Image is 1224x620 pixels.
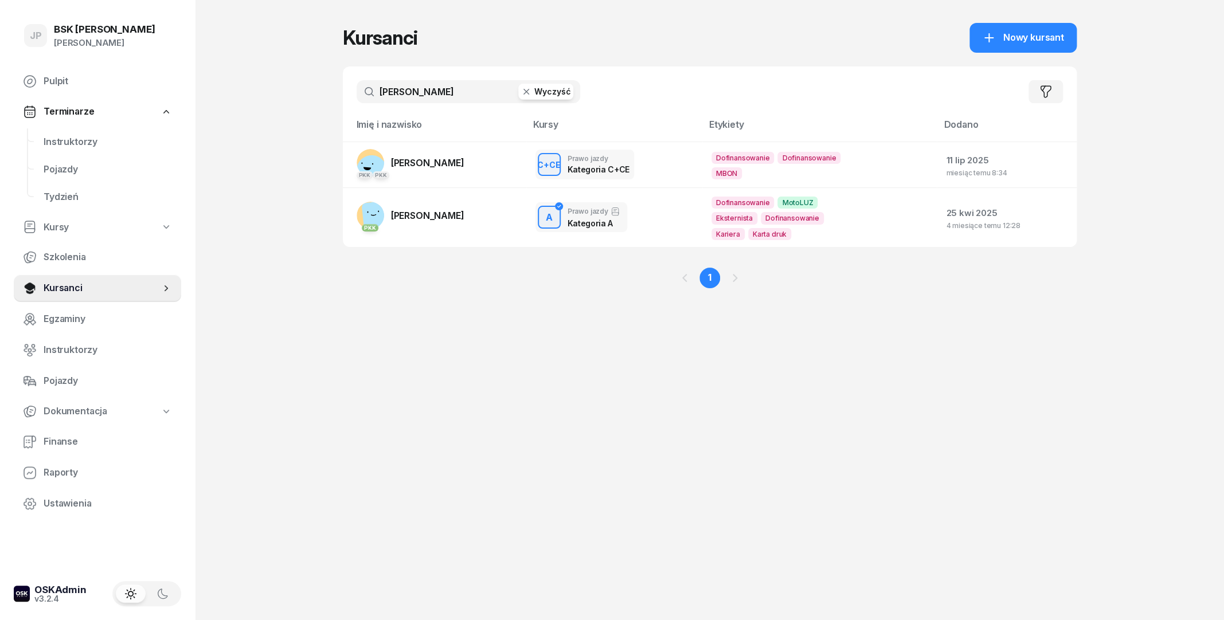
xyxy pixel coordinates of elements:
[777,152,840,164] span: Dofinansowanie
[711,212,757,224] span: Eksternista
[702,117,937,142] th: Etykiety
[14,428,181,456] a: Finanse
[538,206,561,229] button: A
[30,31,42,41] span: JP
[1003,30,1063,45] span: Nowy kursant
[357,171,373,179] div: PKK
[568,155,627,162] div: Prawo jazdy
[44,135,172,150] span: Instruktorzy
[14,99,181,125] a: Terminarze
[44,312,172,327] span: Egzaminy
[14,586,30,602] img: logo-xs-dark@2x.png
[44,104,94,119] span: Terminarze
[14,68,181,95] a: Pulpit
[748,228,791,240] span: Karta druk
[391,210,464,221] span: [PERSON_NAME]
[538,153,561,176] button: C+CE
[362,224,378,231] div: PKK
[568,207,620,216] div: Prawo jazdy
[44,496,172,511] span: Ustawienia
[373,171,389,179] div: PKK
[14,214,181,241] a: Kursy
[14,305,181,333] a: Egzaminy
[34,156,181,183] a: Pojazdy
[711,197,775,209] span: Dofinansowanie
[44,220,69,235] span: Kursy
[699,268,720,288] a: 1
[568,164,627,174] div: Kategoria C+CE
[44,281,161,296] span: Kursanci
[357,149,464,176] a: PKKPKK[PERSON_NAME]
[711,152,775,164] span: Dofinansowanie
[391,157,464,168] span: [PERSON_NAME]
[969,23,1076,53] a: Nowy kursant
[44,162,172,177] span: Pojazdy
[946,206,1067,221] div: 25 kwi 2025
[44,190,172,205] span: Tydzień
[14,490,181,517] a: Ustawienia
[34,585,87,595] div: OSKAdmin
[357,80,580,103] input: Szukaj
[946,169,1067,176] div: miesiąc temu 8:34
[34,595,87,603] div: v3.2.4
[54,36,155,50] div: [PERSON_NAME]
[14,274,181,302] a: Kursanci
[526,117,702,142] th: Kursy
[343,28,417,48] h1: Kursanci
[44,465,172,480] span: Raporty
[518,84,573,100] button: Wyczyść
[14,244,181,271] a: Szkolenia
[44,343,172,358] span: Instruktorzy
[44,250,172,265] span: Szkolenia
[44,404,107,419] span: Dokumentacja
[34,183,181,211] a: Tydzień
[937,117,1076,142] th: Dodano
[711,228,745,240] span: Kariera
[44,434,172,449] span: Finanse
[533,158,565,172] div: C+CE
[14,336,181,364] a: Instruktorzy
[761,212,824,224] span: Dofinansowanie
[711,167,742,179] span: MBON
[343,117,526,142] th: Imię i nazwisko
[14,398,181,425] a: Dokumentacja
[541,208,557,227] div: A
[14,367,181,395] a: Pojazdy
[357,202,464,229] a: PKK[PERSON_NAME]
[777,197,818,209] span: MotoLUZ
[946,222,1067,229] div: 4 miesiące temu 12:28
[44,74,172,89] span: Pulpit
[34,128,181,156] a: Instruktorzy
[946,153,1067,168] div: 11 lip 2025
[54,25,155,34] div: BSK [PERSON_NAME]
[44,374,172,389] span: Pojazdy
[14,459,181,486] a: Raporty
[568,218,620,228] div: Kategoria A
